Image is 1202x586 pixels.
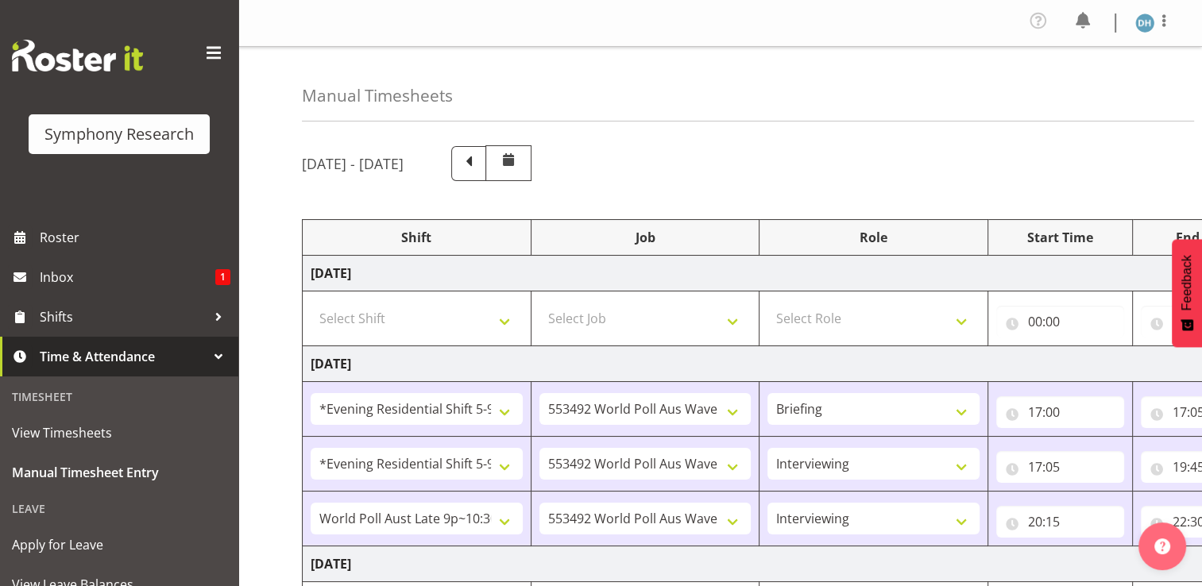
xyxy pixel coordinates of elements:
[1135,13,1154,33] img: deborah-hull-brown2052.jpg
[302,155,404,172] h5: [DATE] - [DATE]
[40,305,207,329] span: Shifts
[12,40,143,71] img: Rosterit website logo
[4,380,234,413] div: Timesheet
[215,269,230,285] span: 1
[4,453,234,492] a: Manual Timesheet Entry
[12,533,226,557] span: Apply for Leave
[4,413,234,453] a: View Timesheets
[1154,538,1170,554] img: help-xxl-2.png
[1180,255,1194,310] span: Feedback
[40,265,215,289] span: Inbox
[1172,239,1202,347] button: Feedback - Show survey
[996,396,1124,428] input: Click to select...
[539,228,752,247] div: Job
[4,492,234,525] div: Leave
[996,306,1124,337] input: Click to select...
[40,345,207,368] span: Time & Attendance
[12,421,226,445] span: View Timesheets
[4,525,234,565] a: Apply for Leave
[44,122,194,146] div: Symphony Research
[767,228,980,247] div: Role
[996,228,1124,247] div: Start Time
[12,461,226,484] span: Manual Timesheet Entry
[302,87,453,105] h4: Manual Timesheets
[996,451,1124,483] input: Click to select...
[40,226,230,249] span: Roster
[311,228,523,247] div: Shift
[996,506,1124,538] input: Click to select...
